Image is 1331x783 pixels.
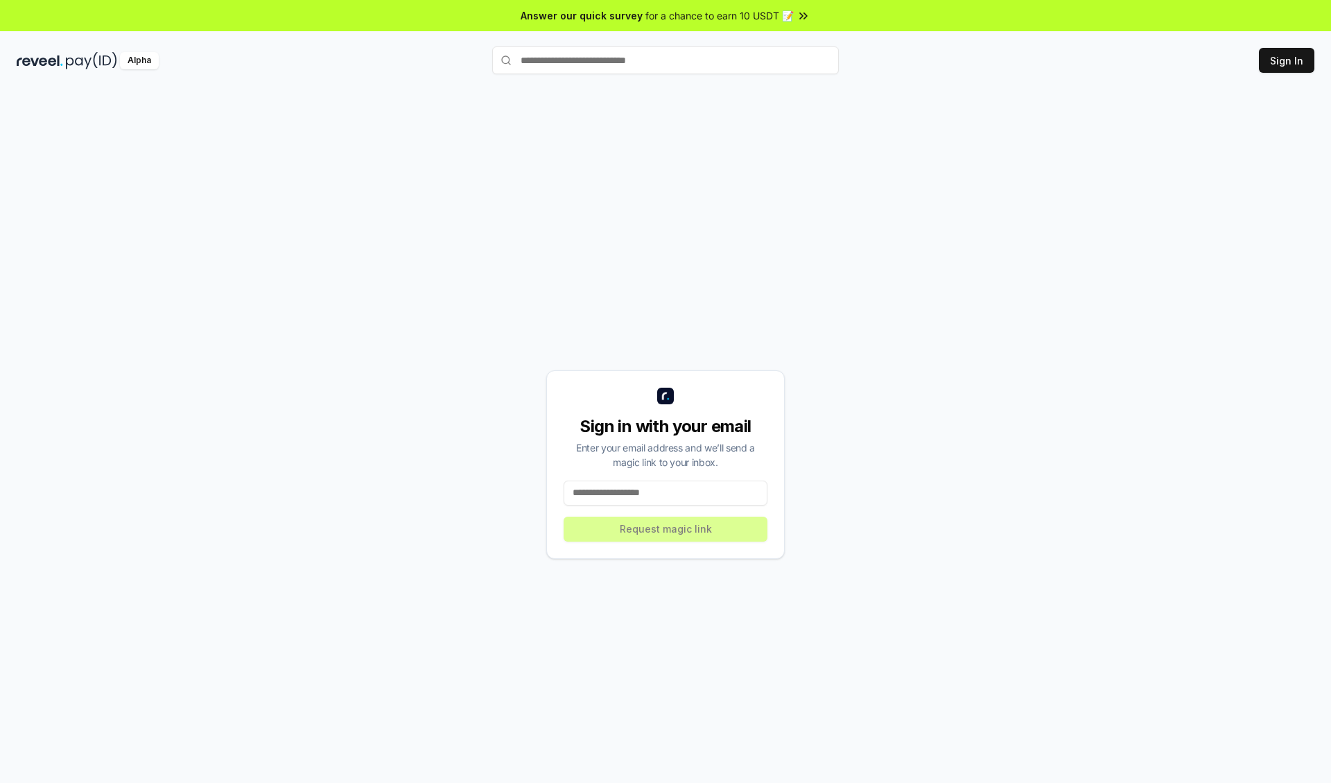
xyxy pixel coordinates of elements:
img: pay_id [66,52,117,69]
div: Enter your email address and we’ll send a magic link to your inbox. [564,440,767,470]
img: reveel_dark [17,52,63,69]
span: for a chance to earn 10 USDT 📝 [645,8,794,23]
button: Sign In [1259,48,1314,73]
img: logo_small [657,388,674,404]
div: Sign in with your email [564,415,767,438]
div: Alpha [120,52,159,69]
span: Answer our quick survey [521,8,643,23]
